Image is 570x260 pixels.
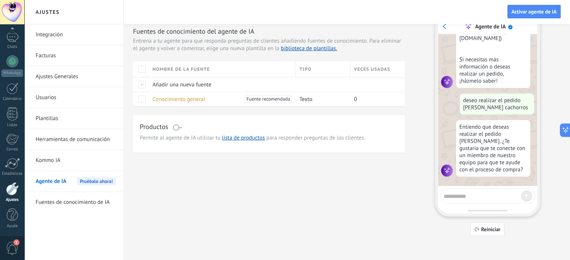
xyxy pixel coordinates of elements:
[140,134,398,142] span: Permite al agente de IA utilizar tu para responder preguntas de los clientes.
[441,165,453,177] img: agent icon
[1,224,23,229] div: Ayuda
[24,150,123,171] li: Kommo IA
[470,223,505,236] button: Reiniciar
[153,96,205,103] span: Conocimiento general
[296,92,347,106] div: Texto
[281,45,337,52] a: biblioteca de plantillas.
[481,227,501,232] span: Reiniciar
[1,45,23,49] div: Chats
[24,129,123,150] li: Herramientas de comunicación
[222,134,265,141] a: lista de productos
[350,92,399,106] div: 0
[140,122,168,131] h3: Productos
[24,66,123,87] li: Ajustes Generales
[153,81,211,88] span: Añadir una nueva fuente
[354,96,357,103] span: 0
[36,192,116,213] a: Fuentes de conocimiento de IA
[512,9,557,14] span: Activar agente de IA
[1,97,23,101] div: Calendario
[36,171,66,192] span: Agente de IA
[36,66,116,87] a: Ajustes Generales
[36,108,116,129] a: Plantillas
[77,177,116,185] span: Pruébalo ahora!
[133,27,405,36] h3: Fuentes de conocimiento del agente de IA
[24,171,123,192] li: Agente de IA
[441,76,453,88] img: agent icon
[350,61,405,77] div: Veces usadas
[36,45,116,66] a: Facturas
[456,120,530,177] div: Entiendo que deseas realizar el pedido [PERSON_NAME]. ¿Te gustaría que te conecte con un miembro ...
[1,198,23,202] div: Ajustes
[460,94,534,114] div: deseo realizar el pedido [PERSON_NAME] cachorros
[24,87,123,108] li: Usuarios
[1,70,23,77] div: WhatsApp
[149,92,292,106] div: Conocimiento general
[36,129,116,150] a: Herramientas de comunicación
[36,150,116,171] a: Kommo IA
[13,239,19,245] span: 1
[1,123,23,128] div: Listas
[296,61,350,77] div: Tipo
[133,37,368,45] span: Entrena a tu agente para que responda preguntas de clientes añadiendo fuentes de conocimiento.
[1,171,23,176] div: Estadísticas
[247,95,290,103] span: Fuente recomendada
[24,108,123,129] li: Plantillas
[24,192,123,212] li: Fuentes de conocimiento de IA
[507,5,561,18] button: Activar agente de IA
[133,37,401,52] span: Para eliminar el agente y volver a comenzar, elige una nueva plantilla en la
[24,24,123,45] li: Integración
[24,45,123,66] li: Facturas
[1,147,23,152] div: Correo
[36,171,116,192] a: Agente de IAPruébalo ahora!
[149,61,295,77] div: Nombre de la fuente
[299,96,312,103] span: Texto
[475,23,506,30] div: Agente de IA
[36,24,116,45] a: Integración
[36,87,116,108] a: Usuarios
